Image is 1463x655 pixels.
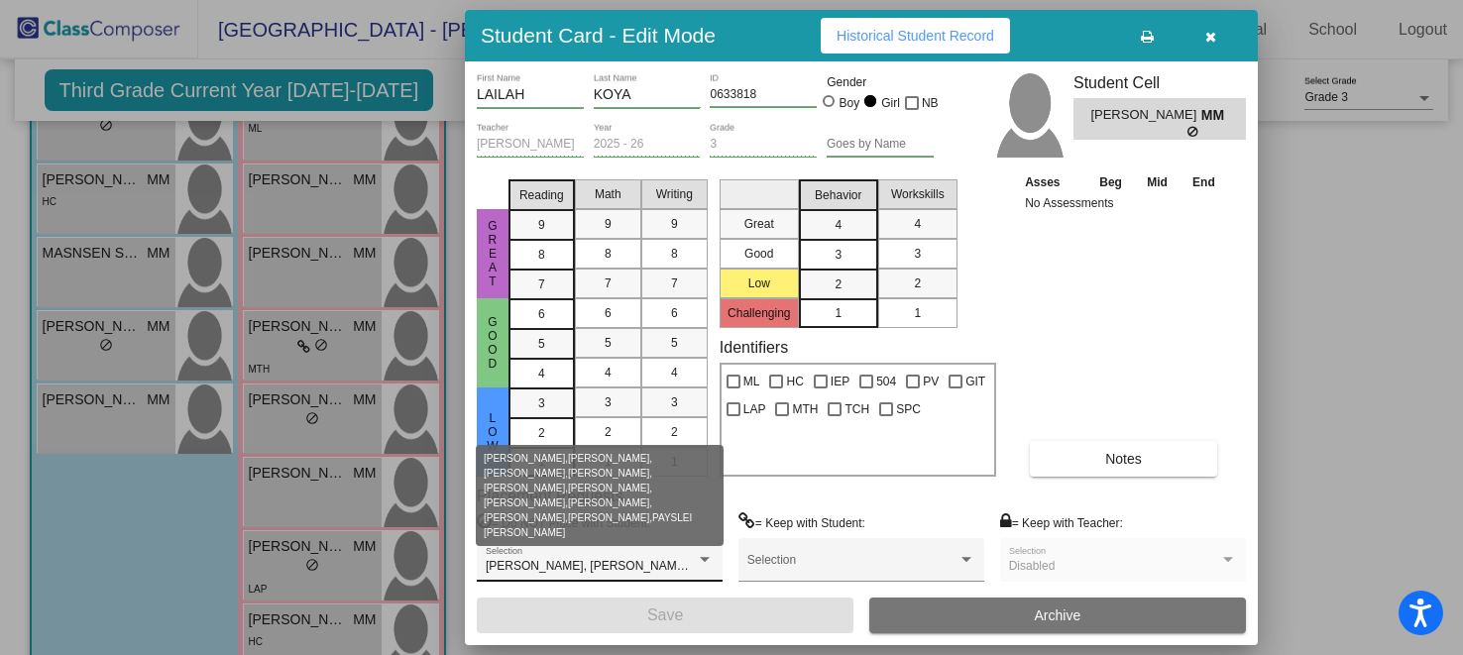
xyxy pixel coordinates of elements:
input: teacher [477,138,584,152]
span: 6 [605,304,612,322]
input: Enter ID [710,88,817,102]
span: 3 [671,393,678,411]
span: TCH [844,397,869,421]
mat-label: Gender [827,73,934,91]
h3: Student Card - Edit Mode [481,23,716,48]
div: Boy [839,94,860,112]
span: 4 [605,364,612,382]
button: Save [477,598,853,633]
span: 3 [914,245,921,263]
label: = Keep with Student: [738,512,865,532]
span: Historical Student Record [837,28,994,44]
span: 3 [605,393,612,411]
span: 4 [671,364,678,382]
th: Mid [1135,171,1180,193]
label: Placement Requests [477,487,623,505]
span: 7 [605,274,612,292]
span: 6 [538,305,545,323]
span: 4 [538,365,545,382]
span: 2 [538,424,545,442]
span: NB [922,91,939,115]
span: Notes [1105,451,1142,467]
span: 1 [671,453,678,471]
span: Behavior [815,186,861,204]
label: = Keep with Teacher: [1000,512,1123,532]
label: = Do NOT Place with Student: [477,512,650,532]
span: ML [743,370,760,393]
span: 9 [671,215,678,233]
th: Beg [1086,171,1134,193]
span: 504 [876,370,896,393]
input: grade [710,138,817,152]
span: Workskills [891,185,945,203]
span: 6 [671,304,678,322]
span: 8 [605,245,612,263]
input: year [594,138,701,152]
span: MTH [792,397,818,421]
span: Reading [519,186,564,204]
span: 2 [835,275,842,293]
span: 3 [538,394,545,412]
span: 5 [605,334,612,352]
span: [PERSON_NAME] [1090,105,1200,126]
span: SPC [896,397,921,421]
span: Writing [656,185,693,203]
span: 8 [538,246,545,264]
span: 7 [671,274,678,292]
div: Girl [880,94,900,112]
td: No Assessments [1020,193,1228,213]
h3: Student Cell [1073,73,1246,92]
span: Good [484,315,502,371]
span: Low [484,411,502,453]
span: 3 [835,246,842,264]
span: HC [786,370,803,393]
span: PV [923,370,939,393]
button: Archive [869,598,1246,633]
button: Historical Student Record [821,18,1010,54]
span: LAP [743,397,766,421]
span: 8 [671,245,678,263]
button: Notes [1030,441,1217,477]
span: 7 [538,275,545,293]
span: IEP [831,370,849,393]
span: 9 [605,215,612,233]
span: Math [595,185,621,203]
label: Identifiers [720,338,788,357]
span: 1 [605,453,612,471]
span: 2 [671,423,678,441]
input: goes by name [827,138,934,152]
span: MM [1201,105,1229,126]
span: GIT [965,370,985,393]
span: 4 [914,215,921,233]
span: 2 [605,423,612,441]
th: Asses [1020,171,1086,193]
span: Disabled [1009,559,1056,573]
span: 4 [835,216,842,234]
span: Archive [1035,607,1081,623]
th: End [1180,171,1227,193]
span: Great [484,219,502,288]
span: 1 [538,453,545,471]
span: 5 [538,335,545,353]
span: 9 [538,216,545,234]
span: 2 [914,274,921,292]
span: 5 [671,334,678,352]
span: 1 [835,304,842,322]
span: 1 [914,304,921,322]
span: Save [647,606,683,623]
